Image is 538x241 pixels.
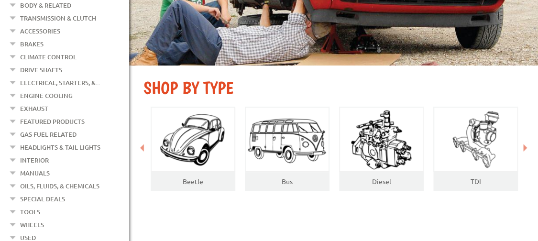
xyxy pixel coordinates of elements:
a: Manuals [20,167,50,179]
img: TDI [445,108,507,172]
a: TDI [471,177,481,186]
a: Transmission & Clutch [20,12,96,24]
a: Drive Shafts [20,64,62,76]
a: Electrical, Starters, &... [20,77,100,89]
a: Featured Products [20,115,85,128]
a: Beetle [183,177,203,186]
a: Engine Cooling [20,89,73,102]
a: Climate Control [20,51,77,63]
a: Exhaust [20,102,48,115]
a: Bus [282,177,293,186]
a: Oils, Fluids, & Chemicals [20,180,99,192]
a: Wheels [20,219,44,231]
a: Diesel [372,177,391,186]
a: Tools [20,206,40,218]
img: Beatle [152,112,234,167]
img: Bus [246,115,329,164]
h2: SHOP BY TYPE [143,77,524,98]
a: Headlights & Tail Lights [20,141,100,153]
a: Gas Fuel Related [20,128,77,141]
a: Accessories [20,25,60,37]
a: Brakes [20,38,44,50]
a: Interior [20,154,49,166]
a: Special Deals [20,193,65,205]
img: Diesel [347,108,416,172]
